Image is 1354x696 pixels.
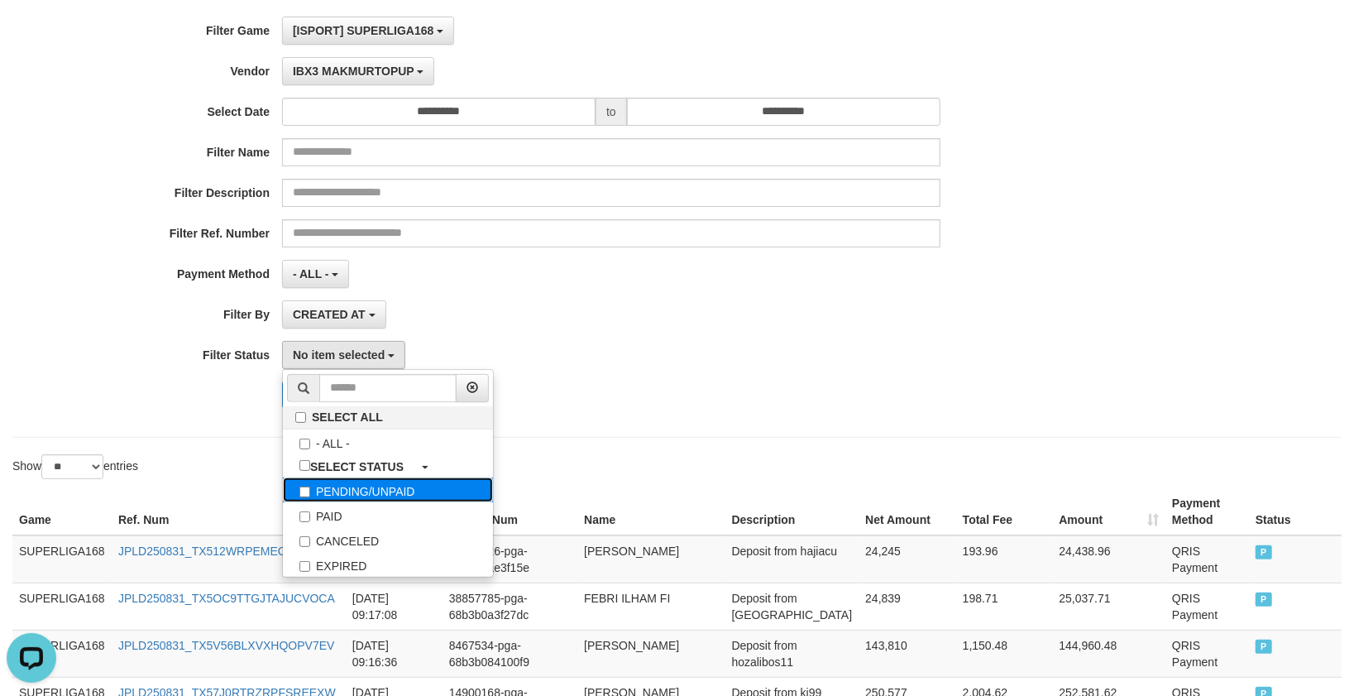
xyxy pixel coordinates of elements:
[310,460,404,473] b: SELECT STATUS
[41,454,103,479] select: Showentries
[12,583,112,630] td: SUPERLIGA168
[1053,583,1166,630] td: 25,037.71
[725,488,859,535] th: Description
[956,630,1053,677] td: 1,150.48
[725,583,859,630] td: Deposit from [GEOGRAPHIC_DATA]
[299,511,310,522] input: PAID
[295,412,306,423] input: SELECT ALL
[283,502,493,527] label: PAID
[1053,630,1166,677] td: 144,960.48
[956,488,1053,535] th: Total Fee
[293,267,329,281] span: - ALL -
[112,488,346,535] th: Ref. Num
[346,583,443,630] td: [DATE] 09:17:08
[299,536,310,547] input: CANCELED
[1249,488,1342,535] th: Status
[443,583,577,630] td: 38857785-pga-68b3b0a3f27dc
[12,454,138,479] label: Show entries
[956,535,1053,583] td: 193.96
[293,348,385,362] span: No item selected
[1256,640,1272,654] span: PAID
[1256,545,1272,559] span: PAID
[282,260,349,288] button: - ALL -
[1256,593,1272,607] span: PAID
[283,454,493,478] a: SELECT STATUS
[299,487,310,497] input: PENDING/UNPAID
[725,630,859,677] td: Deposit from hozalibos11
[443,488,577,535] th: Invoice Num
[12,535,112,583] td: SUPERLIGA168
[859,583,956,630] td: 24,839
[1053,488,1166,535] th: Amount: activate to sort column ascending
[118,639,335,652] a: JPLD250831_TX5V56BLXVXHQOPV7EV
[1165,535,1249,583] td: QRIS Payment
[577,535,725,583] td: [PERSON_NAME]
[12,488,112,535] th: Game
[282,17,454,45] button: [ISPORT] SUPERLIGA168
[293,24,433,37] span: [ISPORT] SUPERLIGA168
[577,583,725,630] td: FEBRI ILHAM FI
[859,488,956,535] th: Net Amount
[346,630,443,677] td: [DATE] 09:16:36
[283,478,493,502] label: PENDING/UNPAID
[859,630,956,677] td: 143,810
[1165,583,1249,630] td: QRIS Payment
[577,630,725,677] td: [PERSON_NAME]
[7,7,56,56] button: Open LiveChat chat widget
[118,545,336,558] a: JPLD250831_TX512WRPEMEOY74J3SD
[577,488,725,535] th: Name
[596,98,627,126] span: to
[282,57,434,85] button: IBX3 MAKMURTOPUP
[283,527,493,552] label: CANCELED
[299,439,310,449] input: - ALL -
[283,552,493,577] label: EXPIRED
[299,561,310,572] input: EXPIRED
[1053,535,1166,583] td: 24,438.96
[118,592,335,605] a: JPLD250831_TX5OC9TTGJTAJUCVOCA
[1165,630,1249,677] td: QRIS Payment
[956,583,1053,630] td: 198.71
[283,430,493,454] label: - ALL -
[299,460,310,471] input: SELECT STATUS
[725,535,859,583] td: Deposit from hajiacu
[293,65,414,78] span: IBX3 MAKMURTOPUP
[282,300,386,329] button: CREATED AT
[443,535,577,583] td: 47203426-pga-68b3b0ae3f15e
[1165,488,1249,535] th: Payment Method
[859,535,956,583] td: 24,245
[293,308,366,321] span: CREATED AT
[282,341,405,369] button: No item selected
[283,406,493,429] label: SELECT ALL
[443,630,577,677] td: 8467534-pga-68b3b084100f9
